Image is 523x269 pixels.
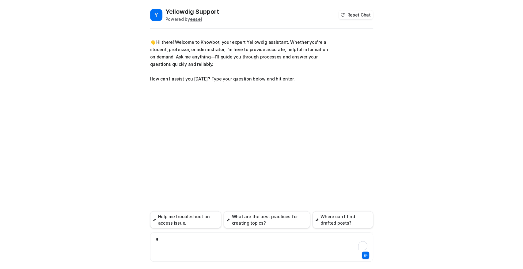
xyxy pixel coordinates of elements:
b: eesel [190,17,202,22]
button: What are the best practices for creating topics? [224,211,310,228]
h2: Yellowdig Support [165,7,219,16]
span: Y [150,9,162,21]
button: Reset Chat [339,10,373,19]
p: 👋 Hi there! Welcome to Knowbot, your expert Yellowdig assistant. Whether you're a student, profes... [150,39,329,83]
div: Powered by [165,16,219,22]
button: Where can I find drafted posts? [313,211,373,228]
button: Help me troubleshoot an access issue. [150,211,222,228]
div: To enrich screen reader interactions, please activate Accessibility in Grammarly extension settings [152,236,372,250]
